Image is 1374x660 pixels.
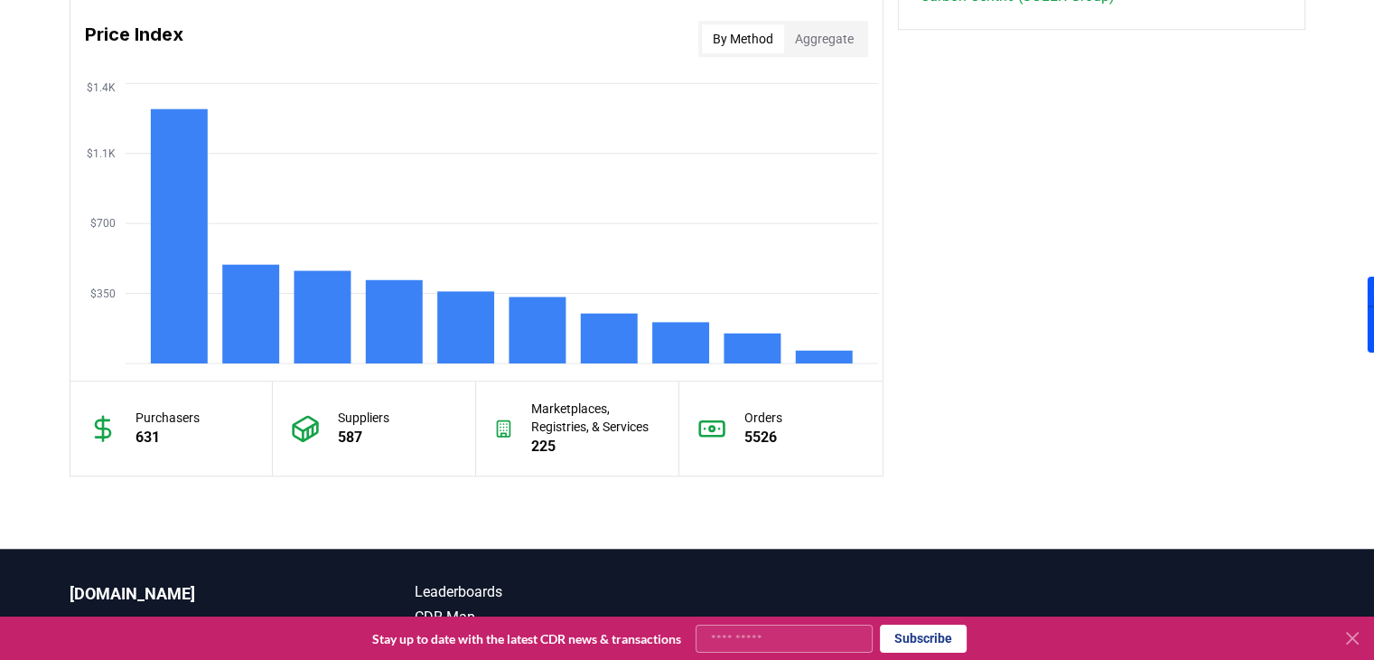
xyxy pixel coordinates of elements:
a: CDR Map [415,607,687,628]
p: Purchasers [136,409,200,427]
tspan: $1.4K [86,80,115,93]
tspan: $700 [89,217,115,230]
p: 225 [531,436,660,457]
button: By Method [702,24,784,53]
p: [DOMAIN_NAME] [70,581,342,607]
p: 5526 [744,427,782,448]
p: 631 [136,427,200,448]
button: Aggregate [784,24,865,53]
tspan: $1.1K [86,147,115,160]
p: Marketplaces, Registries, & Services [531,400,660,436]
p: Orders [744,409,782,427]
tspan: $350 [89,288,115,300]
p: We bring to the durable carbon removal market [70,614,342,657]
p: 587 [338,427,389,448]
a: Leaderboards [415,581,687,603]
span: transparency and accountability [129,616,334,633]
h3: Price Index [85,21,183,57]
p: Suppliers [338,409,389,427]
